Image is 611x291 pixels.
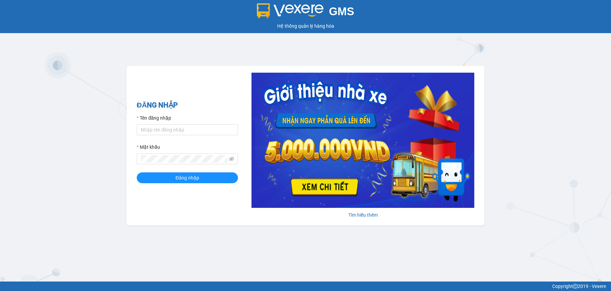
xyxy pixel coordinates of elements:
input: Tên đăng nhập [137,124,238,135]
input: Mật khẩu [141,155,228,163]
img: logo 2 [257,3,324,18]
span: Đăng nhập [176,174,199,181]
div: Tìm hiểu thêm [251,211,474,219]
a: GMS [257,10,354,16]
div: Hệ thống quản lý hàng hóa [2,22,609,30]
span: copyright [573,284,578,289]
div: Copyright 2019 - Vexere [5,283,606,290]
h2: ĐĂNG NHẬP [137,100,238,111]
label: Mật khẩu [137,143,160,151]
img: banner-0 [251,73,474,208]
span: GMS [329,5,354,18]
span: eye-invisible [229,156,234,161]
button: Đăng nhập [137,172,238,183]
label: Tên đăng nhập [137,114,171,122]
